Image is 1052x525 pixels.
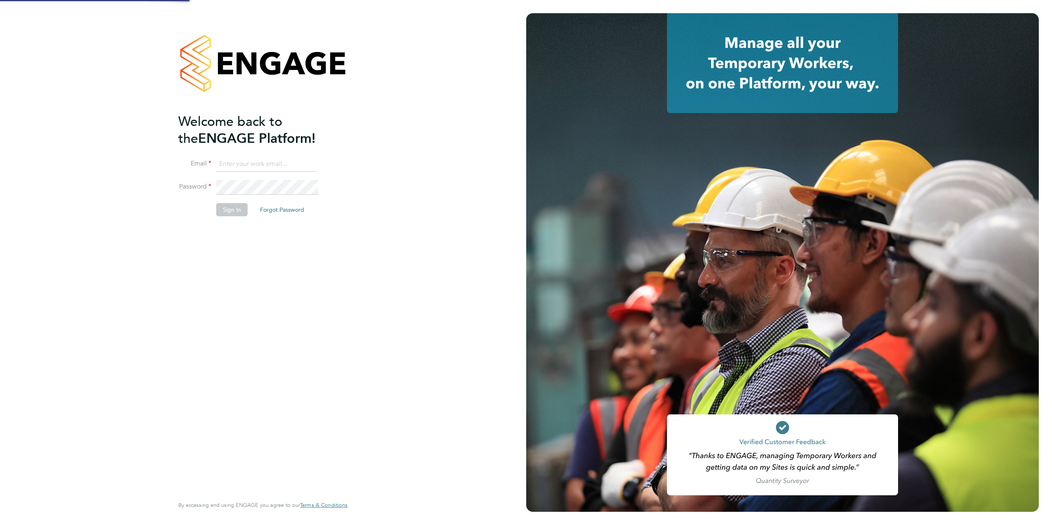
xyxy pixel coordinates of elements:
[253,203,311,216] button: Forgot Password
[300,501,348,508] span: Terms & Conditions
[178,159,211,168] label: Email
[300,502,348,508] a: Terms & Conditions
[178,182,211,191] label: Password
[216,157,318,172] input: Enter your work email...
[178,501,348,508] span: By accessing and using ENGAGE you agree to our
[178,113,339,147] h2: ENGAGE Platform!
[178,114,282,147] span: Welcome back to the
[216,203,248,216] button: Sign In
